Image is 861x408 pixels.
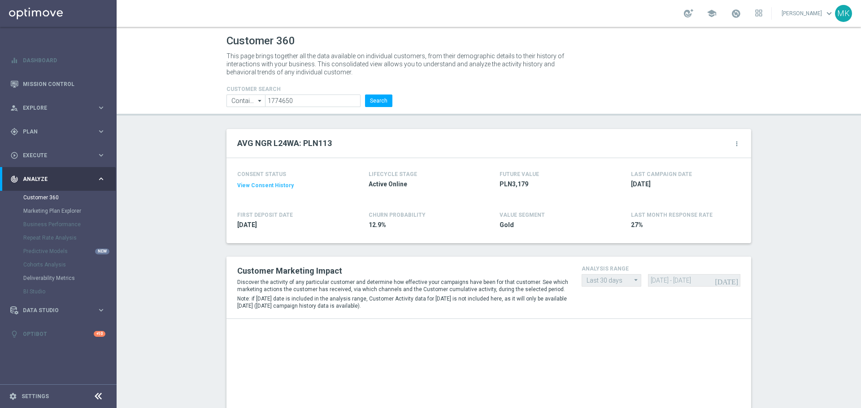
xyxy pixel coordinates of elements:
div: Mission Control [10,72,105,96]
i: more_vert [733,140,740,147]
a: Optibot [23,322,94,346]
button: play_circle_outline Execute keyboard_arrow_right [10,152,106,159]
div: BI Studio [23,285,116,298]
span: 2020-03-02 [237,221,342,229]
span: CHURN PROBABILITY [369,212,426,218]
div: Customer 360 [23,191,116,204]
div: +10 [94,331,105,337]
span: 12.9% [369,221,474,229]
div: Marketing Plan Explorer [23,204,116,218]
div: MK [835,5,852,22]
div: Predictive Models [23,245,116,258]
i: person_search [10,104,18,112]
div: Data Studio [10,306,97,314]
input: Enter CID, Email, name or phone [265,94,361,107]
i: keyboard_arrow_right [97,103,105,112]
i: keyboard_arrow_right [97,175,105,183]
i: gps_fixed [10,128,18,136]
span: Plan [23,129,97,134]
a: Settings [22,394,49,399]
div: Plan [10,128,97,136]
span: Active Online [369,180,474,189]
h4: analysis range [582,266,740,272]
span: Execute [23,153,97,158]
a: Deliverability Metrics [23,275,93,282]
i: play_circle_outline [10,151,18,159]
div: Optibot [10,322,105,346]
h4: LIFECYCLE STAGE [369,171,417,177]
h4: FUTURE VALUE [500,171,539,177]
div: Execute [10,151,97,159]
button: lightbulb Optibot +10 [10,331,106,338]
div: Repeat Rate Analysis [23,231,116,245]
button: Mission Control [10,81,106,88]
button: Search [365,94,392,107]
h4: CUSTOMER SEARCH [226,86,392,92]
a: Dashboard [23,48,105,72]
a: Marketing Plan Explorer [23,207,93,215]
span: PLN3,179 [500,180,604,189]
button: person_search Explore keyboard_arrow_right [10,104,106,112]
p: Discover the activity of any particular customer and determine how effective your campaigns have ... [237,279,568,293]
div: Deliverability Metrics [23,271,116,285]
span: Gold [500,221,604,229]
span: school [707,9,717,18]
i: settings [9,392,17,400]
input: Contains [226,94,265,107]
i: keyboard_arrow_right [97,306,105,314]
p: This page brings together all the data available on individual customers, from their demographic ... [226,52,572,76]
span: Analyze [23,176,97,182]
i: arrow_drop_down [256,95,265,107]
a: Mission Control [23,72,105,96]
a: [PERSON_NAME]keyboard_arrow_down [781,7,835,20]
a: Customer 360 [23,194,93,201]
h2: AVG NGR L24WA: PLN113 [237,138,332,149]
div: Explore [10,104,97,112]
h4: FIRST DEPOSIT DATE [237,212,293,218]
i: lightbulb [10,330,18,338]
span: LAST MONTH RESPONSE RATE [631,212,713,218]
span: Explore [23,105,97,111]
button: Data Studio keyboard_arrow_right [10,307,106,314]
span: keyboard_arrow_down [824,9,834,18]
span: 27% [631,221,736,229]
h1: Customer 360 [226,34,751,47]
button: gps_fixed Plan keyboard_arrow_right [10,128,106,135]
i: arrow_drop_down [632,275,641,286]
i: keyboard_arrow_right [97,151,105,159]
span: 2025-09-14 [631,180,736,189]
span: Data Studio [23,308,97,313]
div: Dashboard [10,48,105,72]
button: equalizer Dashboard [10,57,106,64]
h4: LAST CAMPAIGN DATE [631,171,692,177]
h2: Customer Marketing Impact [237,266,568,276]
p: Note: if [DATE] date is included in the analysis range, Customer Activity data for [DATE] is not ... [237,295,568,309]
div: Analyze [10,175,97,183]
i: keyboard_arrow_right [97,127,105,136]
button: View Consent History [237,182,294,189]
i: equalizer [10,56,18,64]
div: Business Performance [23,218,116,231]
h4: VALUE SEGMENT [500,212,545,218]
div: NEW [95,249,109,254]
button: track_changes Analyze keyboard_arrow_right [10,176,106,183]
i: track_changes [10,175,18,183]
div: Cohorts Analysis [23,258,116,271]
h4: CONSENT STATUS [237,171,342,177]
